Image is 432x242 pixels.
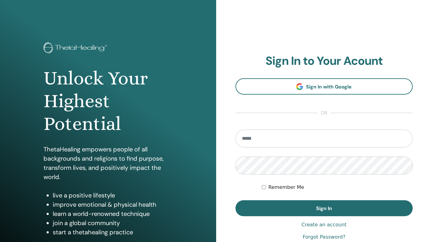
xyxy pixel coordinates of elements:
a: Forgot Password? [303,233,345,241]
label: Remember Me [268,184,304,191]
span: Sign In with Google [306,84,352,90]
a: Create an account [301,221,346,228]
li: join a global community [53,218,172,228]
span: Sign In [316,205,332,212]
div: Keep me authenticated indefinitely or until I manually logout [262,184,413,191]
button: Sign In [235,200,413,216]
h2: Sign In to Your Acount [235,54,413,68]
li: start a thetahealing practice [53,228,172,237]
p: ThetaHealing empowers people of all backgrounds and religions to find purpose, transform lives, a... [44,145,172,181]
span: or [318,109,331,117]
li: improve emotional & physical health [53,200,172,209]
h1: Unlock Your Highest Potential [44,67,172,135]
li: live a positive lifestyle [53,191,172,200]
li: learn a world-renowned technique [53,209,172,218]
a: Sign In with Google [235,78,413,95]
